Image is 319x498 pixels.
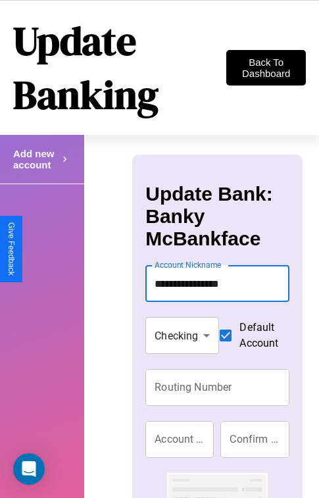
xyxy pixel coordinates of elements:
div: Checking [145,317,219,354]
button: Back To Dashboard [226,50,306,86]
h4: Add new account [13,148,59,170]
h1: Update Banking [13,14,226,122]
h3: Update Bank: Banky McBankface [145,183,289,250]
span: Default Account [239,320,278,351]
div: Give Feedback [7,222,16,276]
label: Account Nickname [155,259,222,270]
div: Open Intercom Messenger [13,453,45,485]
